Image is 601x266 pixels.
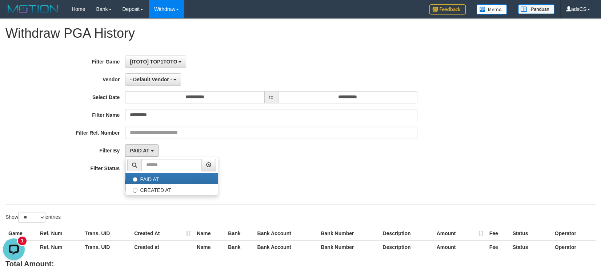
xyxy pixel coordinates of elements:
span: to [264,91,278,103]
th: Name [194,240,225,254]
th: Status [510,227,552,240]
button: [ITOTO] TOP1TOTO [125,56,186,68]
button: - Default Vendor - [125,73,181,86]
th: Trans. UID [82,227,131,240]
img: panduan.png [518,4,554,14]
th: Created At [131,227,194,240]
img: Feedback.jpg [429,4,466,15]
label: PAID AT [125,173,218,184]
th: Bank Account [254,227,318,240]
label: Show entries [5,212,61,223]
span: PAID AT [130,148,149,154]
select: Showentries [18,212,45,223]
th: Bank [225,227,254,240]
th: Created at [131,240,194,254]
th: Amount [434,227,486,240]
button: Open LiveChat chat widget [3,3,25,25]
th: Bank Number [318,240,380,254]
th: Fee [486,240,510,254]
span: [ITOTO] TOP1TOTO [130,59,177,65]
input: CREATED AT [133,188,137,193]
img: MOTION_logo.png [5,4,61,15]
th: Trans. UID [82,240,131,254]
h1: Withdraw PGA History [5,26,596,41]
th: Bank Account [254,240,318,254]
th: Bank [225,240,254,254]
label: CREATED AT [125,184,218,195]
th: Description [380,240,434,254]
th: Bank Number [318,227,380,240]
th: Ref. Num [37,227,82,240]
th: Status [510,240,552,254]
th: Ref. Num [37,240,82,254]
input: PAID AT [133,177,137,182]
th: Name [194,227,225,240]
th: Game [5,227,37,240]
th: Description [380,227,434,240]
button: PAID AT [125,144,158,157]
th: Amount [434,240,486,254]
div: new message indicator [18,1,27,10]
span: - Default Vendor - [130,77,172,82]
img: Button%20Memo.svg [477,4,507,15]
th: Fee [486,227,510,240]
th: Operator [552,227,596,240]
th: Operator [552,240,596,254]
